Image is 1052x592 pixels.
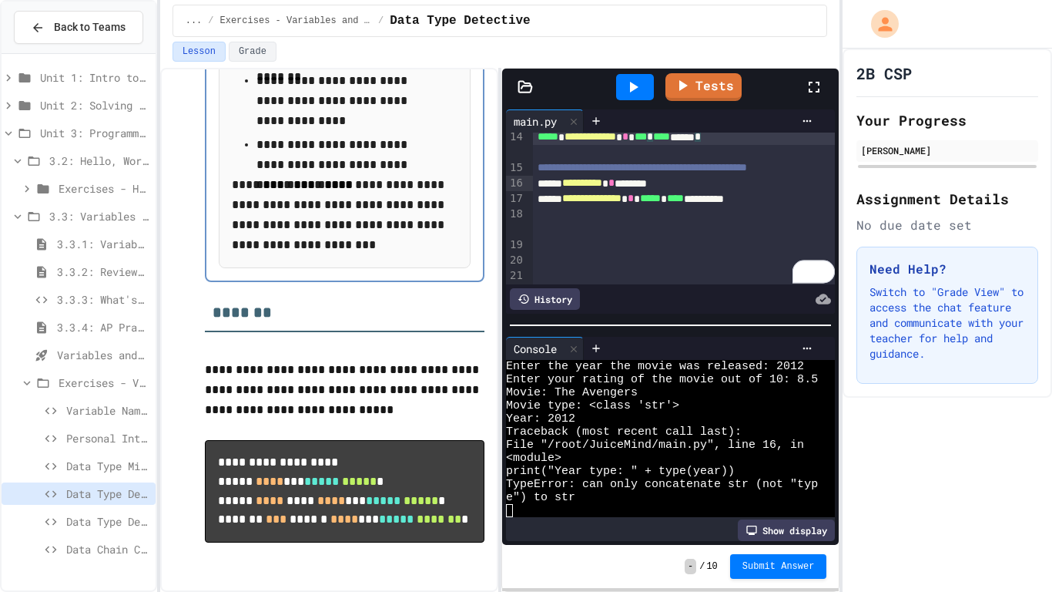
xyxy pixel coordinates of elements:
span: Data Type Detective [66,513,149,530]
span: Data Type Mix-Up [66,458,149,474]
p: Switch to "Grade View" to access the chat feature and communicate with your teacher for help and ... [869,284,1025,362]
div: History [510,288,580,310]
span: Movie type: <class 'str'> [506,399,679,412]
span: / [208,15,213,27]
span: e") to str [506,491,575,504]
button: Grade [229,42,276,62]
span: Data Type Detective [66,486,149,502]
div: 20 [506,253,525,268]
h3: Need Help? [869,260,1025,278]
div: main.py [506,113,565,129]
span: / [699,560,705,573]
div: Console [506,341,565,357]
span: Unit 3: Programming with Python [40,125,149,141]
div: 21 [506,268,525,284]
span: 3.3.3: What's the Type? [57,291,149,308]
h2: Your Progress [856,109,1038,131]
div: 16 [506,176,525,191]
span: File "/root/JuiceMind/main.py", line 16, in [506,439,804,452]
span: Enter the year the movie was released: 2012 [506,360,804,373]
span: Back to Teams [54,19,126,35]
div: 18 [506,207,525,237]
span: - [685,559,696,574]
span: Movie: The Avengers [506,386,638,399]
div: main.py [506,109,584,133]
span: Exercises - Hello, World! [59,180,149,197]
button: Lesson [173,42,226,62]
span: / [378,15,384,27]
span: TypeError: can only concatenate str (not "typ [506,478,818,491]
span: Variable Name Fixer [66,402,149,419]
div: 17 [506,191,525,207]
span: 10 [706,560,717,573]
span: Year: 2012 [506,412,575,425]
span: 3.3.4: AP Practice - Variables [57,319,149,335]
div: Console [506,337,584,360]
div: 19 [506,237,525,253]
div: [PERSON_NAME] [861,143,1034,157]
span: Personal Introduction [66,430,149,446]
span: 3.3: Variables and Data Types [49,208,149,224]
div: No due date set [856,216,1038,234]
span: Unit 2: Solving Problems in Computer Science [40,97,149,113]
span: print("Year type: " + type(year)) [506,465,735,478]
span: 3.2: Hello, World! [49,153,149,169]
div: My Account [855,6,903,42]
span: Data Chain Challenge [66,541,149,557]
h1: 2B CSP [856,62,912,84]
span: Variables and Data types - quiz [57,347,149,363]
span: 3.3.2: Review - Variables and Data Types [57,264,149,280]
span: <module> [506,452,561,465]
a: Tests [665,73,742,101]
div: 14 [506,129,525,160]
div: Show display [738,520,835,541]
button: Back to Teams [14,11,143,44]
span: Data Type Detective [390,12,530,30]
span: Exercises - Variables and Data Types [59,375,149,391]
div: 15 [506,160,525,176]
h2: Assignment Details [856,188,1038,210]
span: Unit 1: Intro to Computer Science [40,69,149,86]
span: Traceback (most recent call last): [506,425,742,439]
span: Enter your rating of the movie out of 10: 8.5 [506,373,818,386]
span: ... [186,15,203,27]
span: 3.3.1: Variables and Data Types [57,236,149,252]
button: Submit Answer [730,554,827,579]
span: Submit Answer [742,560,815,573]
span: Exercises - Variables and Data Types [220,15,373,27]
